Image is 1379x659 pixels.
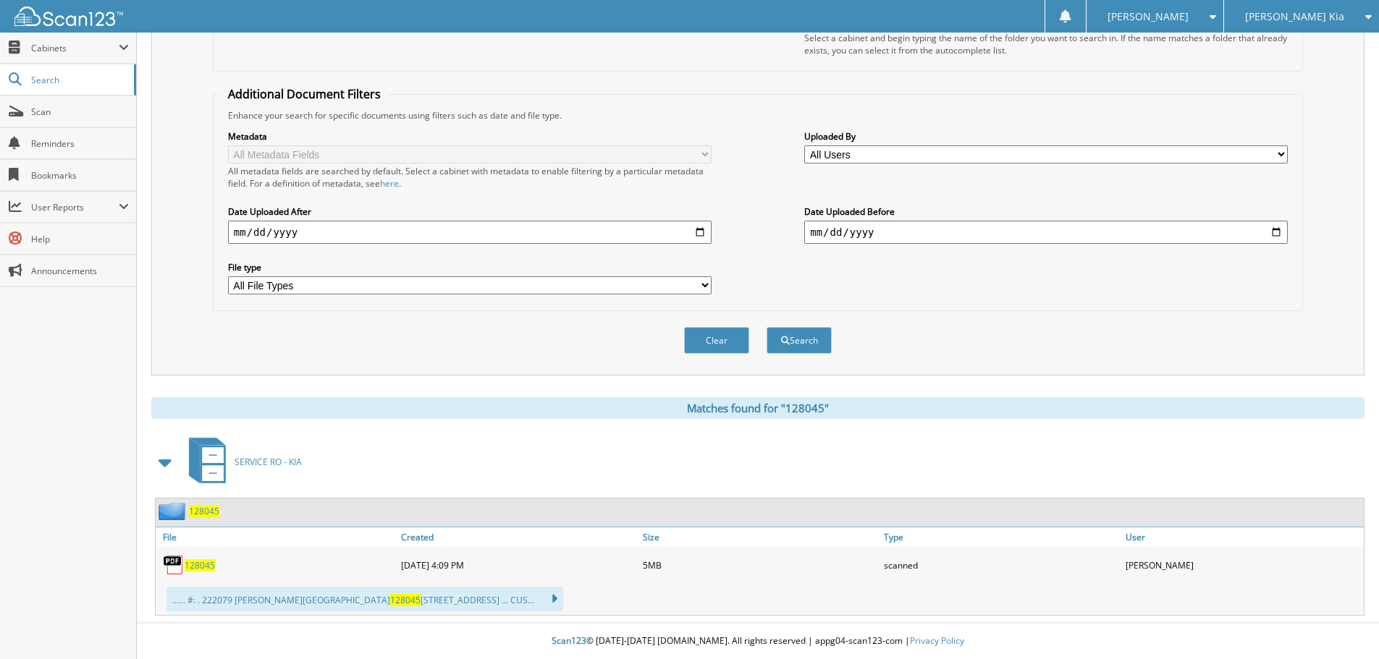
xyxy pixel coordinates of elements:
img: PDF.png [163,554,185,576]
div: Enhance your search for specific documents using filters such as date and file type. [221,109,1295,122]
a: SERVICE RO - KIA [180,433,302,490]
span: Scan123 [552,634,586,647]
img: scan123-logo-white.svg [14,7,123,26]
img: folder2.png [159,502,189,520]
label: File type [228,261,712,273]
button: Clear [684,327,749,354]
span: SERVICE RO - KIA [235,456,302,468]
div: [DATE] 4:09 PM [397,550,639,579]
div: All metadata fields are searched by default. Select a cabinet with metadata to enable filtering b... [228,165,712,190]
span: [PERSON_NAME] Kia [1245,12,1344,21]
a: 128045 [185,559,215,571]
a: File [156,527,397,547]
a: User [1122,527,1364,547]
a: Created [397,527,639,547]
span: Bookmarks [31,169,129,182]
span: Search [31,74,127,86]
div: [PERSON_NAME] [1122,550,1364,579]
span: Help [31,233,129,245]
a: here [380,177,399,190]
span: Scan [31,106,129,118]
label: Date Uploaded Before [804,205,1288,218]
div: Matches found for "128045" [151,397,1365,419]
a: Size [639,527,881,547]
input: start [228,221,712,244]
span: Cabinets [31,42,119,54]
div: © [DATE]-[DATE] [DOMAIN_NAME]. All rights reserved | appg04-scan123-com | [137,624,1379,659]
span: 128045 [390,594,421,606]
span: [PERSON_NAME] [1108,12,1189,21]
label: Uploaded By [804,130,1288,143]
span: User Reports [31,201,119,213]
label: Metadata [228,130,712,143]
label: Date Uploaded After [228,205,712,218]
span: Announcements [31,265,129,277]
div: Select a cabinet and begin typing the name of the folder you want to search in. If the name match... [804,32,1288,56]
div: ...... #: . 222079 [PERSON_NAME][GEOGRAPHIC_DATA] [STREET_ADDRESS] ... CUS... [166,587,563,611]
legend: Additional Document Filters [221,86,388,102]
button: Search [767,327,832,354]
div: 5MB [639,550,881,579]
iframe: Chat Widget [1307,590,1379,659]
span: Reminders [31,137,129,150]
div: scanned [880,550,1122,579]
a: Privacy Policy [910,634,964,647]
a: Type [880,527,1122,547]
input: end [804,221,1288,244]
a: 128045 [189,505,219,517]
